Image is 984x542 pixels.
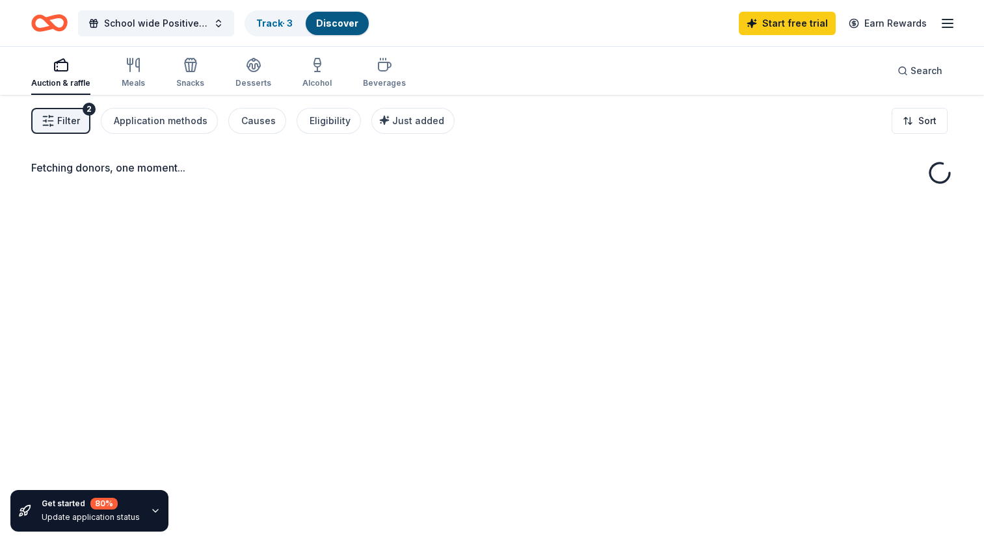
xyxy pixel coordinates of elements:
[256,18,293,29] a: Track· 3
[371,108,455,134] button: Just added
[228,108,286,134] button: Causes
[316,18,358,29] a: Discover
[911,63,942,79] span: Search
[31,160,953,175] div: Fetching donors, one moment...
[363,52,406,95] button: Beverages
[297,108,361,134] button: Eligibility
[31,78,90,88] div: Auction & raffle
[78,10,234,36] button: School wide Positive behavior raffle/bingo
[176,52,204,95] button: Snacks
[176,78,204,88] div: Snacks
[892,108,948,134] button: Sort
[241,113,276,129] div: Causes
[104,16,208,31] span: School wide Positive behavior raffle/bingo
[114,113,207,129] div: Application methods
[887,58,953,84] button: Search
[31,108,90,134] button: Filter2
[31,52,90,95] button: Auction & raffle
[918,113,937,129] span: Sort
[31,8,68,38] a: Home
[101,108,218,134] button: Application methods
[302,52,332,95] button: Alcohol
[42,498,140,510] div: Get started
[302,78,332,88] div: Alcohol
[83,103,96,116] div: 2
[235,78,271,88] div: Desserts
[57,113,80,129] span: Filter
[841,12,935,35] a: Earn Rewards
[392,115,444,126] span: Just added
[122,78,145,88] div: Meals
[739,12,836,35] a: Start free trial
[42,512,140,523] div: Update application status
[122,52,145,95] button: Meals
[245,10,370,36] button: Track· 3Discover
[363,78,406,88] div: Beverages
[310,113,351,129] div: Eligibility
[90,498,118,510] div: 80 %
[235,52,271,95] button: Desserts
